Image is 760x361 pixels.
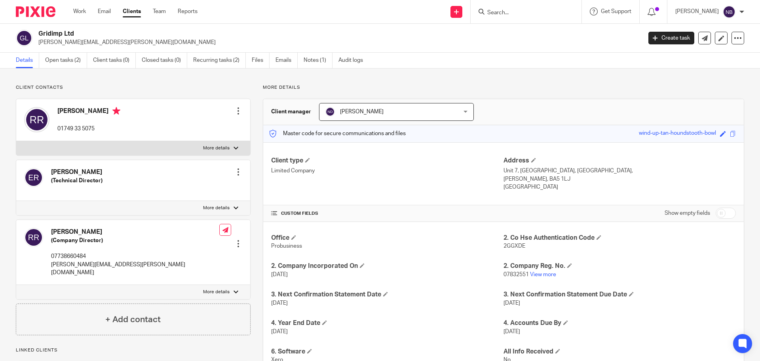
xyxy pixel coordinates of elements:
[639,129,716,138] div: wind-up-tan-houndstooth-bowl
[648,32,694,44] a: Create task
[51,261,219,277] p: [PERSON_NAME][EMAIL_ADDRESS][PERSON_NAME][DOMAIN_NAME]
[16,6,55,17] img: Pixie
[57,125,120,133] p: 01749 33 5075
[503,290,736,299] h4: 3. Next Confirmation Statement Due Date
[16,53,39,68] a: Details
[57,107,120,117] h4: [PERSON_NAME]
[24,168,43,187] img: svg%3E
[271,234,503,242] h4: Office
[193,53,246,68] a: Recurring tasks (2)
[105,313,161,326] h4: + Add contact
[153,8,166,15] a: Team
[503,329,520,334] span: [DATE]
[271,210,503,217] h4: CUSTOM FIELDS
[503,183,736,191] p: [GEOGRAPHIC_DATA]
[203,205,230,211] p: More details
[503,272,529,277] span: 07832551
[503,167,736,175] p: Unit 7, [GEOGRAPHIC_DATA], [GEOGRAPHIC_DATA],
[73,8,86,15] a: Work
[24,107,49,132] img: svg%3E
[271,157,503,165] h4: Client type
[51,252,219,260] p: 07738660484
[271,243,302,249] span: Probusiness
[51,228,219,236] h4: [PERSON_NAME]
[486,10,558,17] input: Search
[271,167,503,175] p: Limited Company
[503,157,736,165] h4: Address
[16,84,251,91] p: Client contacts
[51,168,103,176] h4: [PERSON_NAME]
[304,53,332,68] a: Notes (1)
[269,130,406,138] p: Master code for secure communications and files
[271,329,288,334] span: [DATE]
[675,8,719,15] p: [PERSON_NAME]
[503,300,520,306] span: [DATE]
[503,175,736,183] p: [PERSON_NAME], BA5 1LJ
[203,145,230,151] p: More details
[51,237,219,244] h5: (Company Director)
[178,8,198,15] a: Reports
[271,108,311,116] h3: Client manager
[98,8,111,15] a: Email
[503,234,736,242] h4: 2. Co Hse Authentication Code
[503,319,736,327] h4: 4. Accounts Due By
[203,289,230,295] p: More details
[271,319,503,327] h4: 4. Year End Date
[24,228,43,247] img: svg%3E
[601,9,631,14] span: Get Support
[271,300,288,306] span: [DATE]
[16,30,32,46] img: svg%3E
[38,38,636,46] p: [PERSON_NAME][EMAIL_ADDRESS][PERSON_NAME][DOMAIN_NAME]
[142,53,187,68] a: Closed tasks (0)
[271,272,288,277] span: [DATE]
[503,348,736,356] h4: All Info Received
[503,243,525,249] span: 2GGXDE
[252,53,270,68] a: Files
[271,262,503,270] h4: 2. Company Incorporated On
[271,290,503,299] h4: 3. Next Confirmation Statement Date
[93,53,136,68] a: Client tasks (0)
[263,84,744,91] p: More details
[325,107,335,117] img: svg%3E
[38,30,517,38] h2: Gridimp Ltd
[51,177,103,185] h5: (Technical Director)
[112,107,120,115] i: Primary
[530,272,556,277] a: View more
[271,348,503,356] h4: 6. Software
[723,6,735,18] img: svg%3E
[340,109,384,115] span: [PERSON_NAME]
[123,8,141,15] a: Clients
[275,53,298,68] a: Emails
[338,53,369,68] a: Audit logs
[45,53,87,68] a: Open tasks (2)
[16,347,251,353] p: Linked clients
[503,262,736,270] h4: 2. Company Reg. No.
[665,209,710,217] label: Show empty fields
